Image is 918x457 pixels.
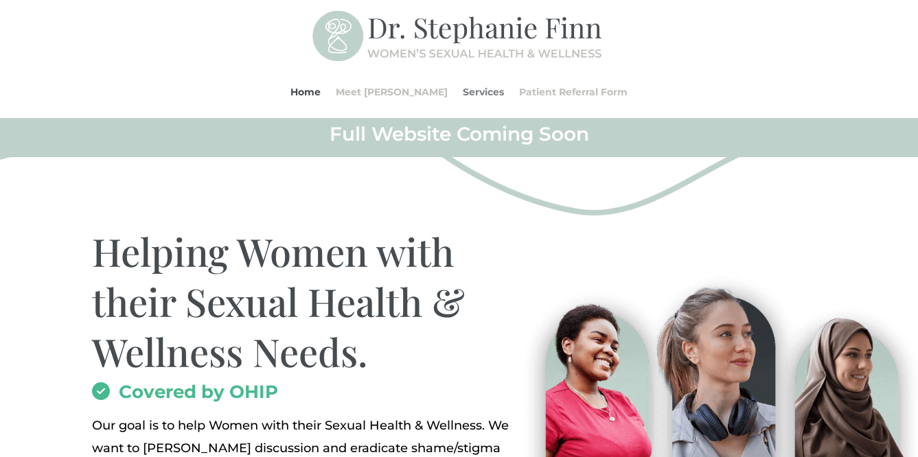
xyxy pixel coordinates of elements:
h2: Covered by OHIP [92,383,524,408]
a: Patient Referral Form [519,66,628,118]
a: Meet [PERSON_NAME] [336,66,448,118]
a: Home [290,66,321,118]
h1: Helping Women with their Sexual Health & Wellness Needs. [92,226,524,383]
h2: Full Website Coming Soon [92,121,827,153]
a: Services [463,66,504,118]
